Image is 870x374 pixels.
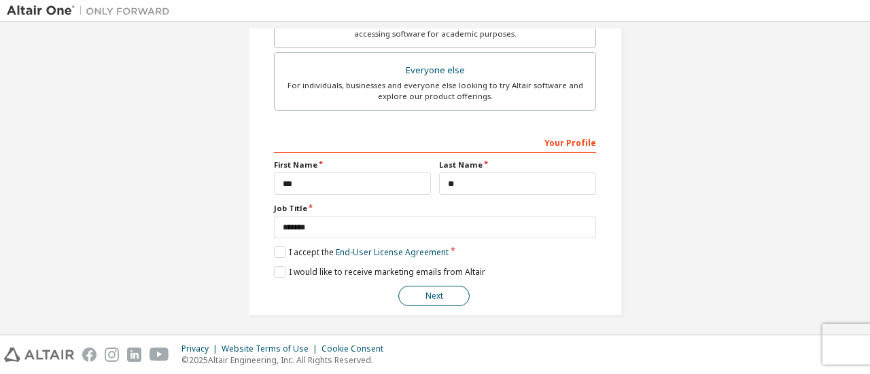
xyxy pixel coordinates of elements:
a: End-User License Agreement [336,246,449,258]
div: For individuals, businesses and everyone else looking to try Altair software and explore our prod... [283,80,587,102]
img: linkedin.svg [127,348,141,362]
label: Job Title [274,203,596,214]
div: Everyone else [283,61,587,80]
img: instagram.svg [105,348,119,362]
label: I would like to receive marketing emails from Altair [274,266,485,278]
button: Next [398,286,470,306]
p: © 2025 Altair Engineering, Inc. All Rights Reserved. [181,354,391,366]
img: Altair One [7,4,177,18]
div: Your Profile [274,131,596,153]
label: First Name [274,160,431,170]
div: Website Terms of Use [222,343,321,354]
div: Cookie Consent [321,343,391,354]
img: youtube.svg [150,348,169,362]
img: facebook.svg [82,348,97,362]
div: Privacy [181,343,222,354]
div: For faculty & administrators of academic institutions administering students and accessing softwa... [283,18,587,39]
label: I accept the [274,246,449,258]
img: altair_logo.svg [4,348,74,362]
label: Last Name [439,160,596,170]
